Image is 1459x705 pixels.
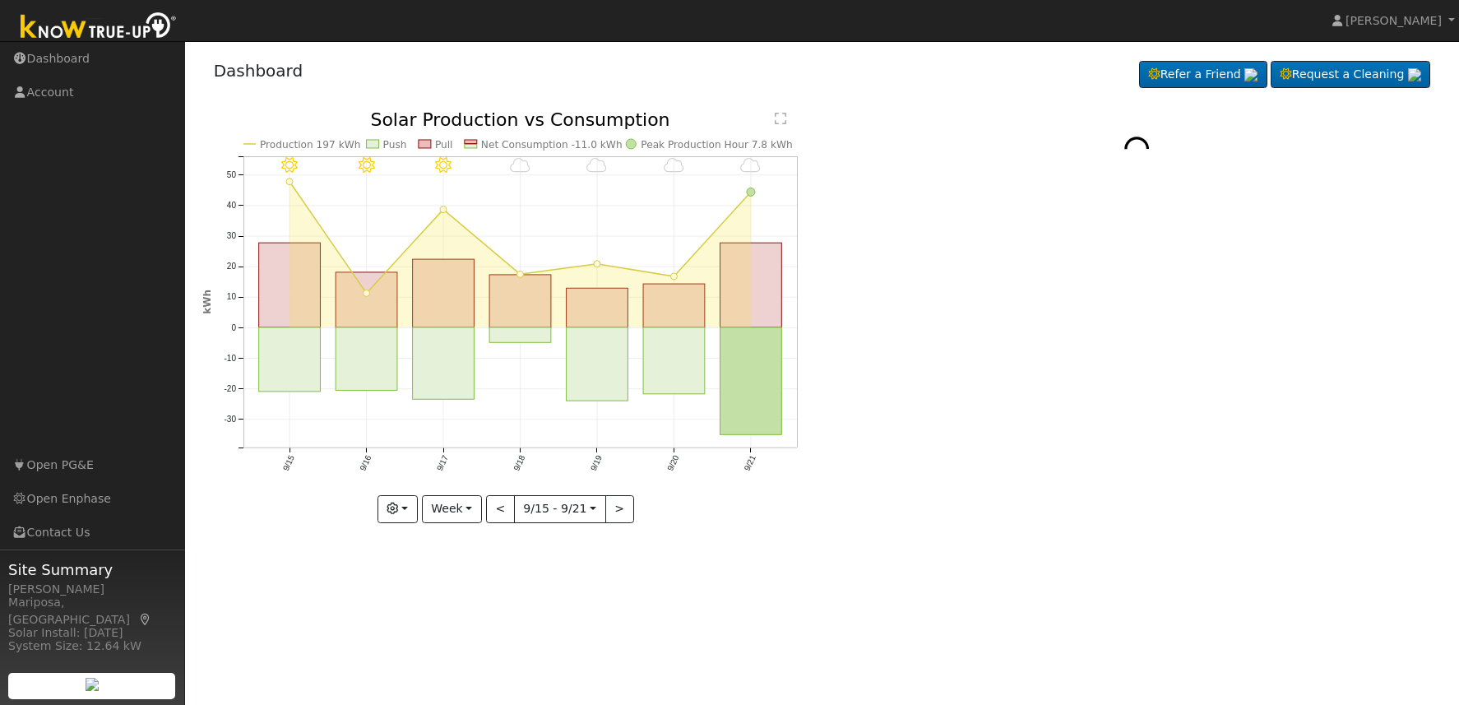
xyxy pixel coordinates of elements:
img: retrieve [1408,68,1421,81]
a: Dashboard [214,61,303,81]
span: [PERSON_NAME] [1346,14,1442,27]
span: Site Summary [8,559,176,581]
div: Mariposa, [GEOGRAPHIC_DATA] [8,594,176,628]
a: Refer a Friend [1139,61,1267,89]
a: Request a Cleaning [1271,61,1430,89]
div: System Size: 12.64 kW [8,638,176,655]
img: retrieve [86,678,99,691]
div: [PERSON_NAME] [8,581,176,598]
img: Know True-Up [12,9,185,46]
img: retrieve [1244,68,1258,81]
div: Solar Install: [DATE] [8,624,176,642]
a: Map [138,613,153,626]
